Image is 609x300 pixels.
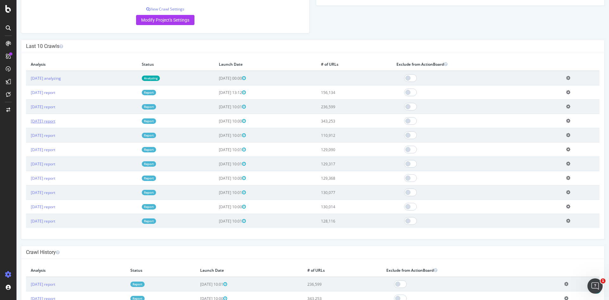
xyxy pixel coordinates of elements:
[120,15,178,25] a: Modify Project's Settings
[202,190,229,195] span: [DATE] 10:01
[184,282,211,287] span: [DATE] 10:01
[286,264,365,277] th: # of URLs
[300,114,375,128] td: 343,253
[300,100,375,114] td: 236,599
[300,143,375,157] td: 129,090
[14,161,39,167] a: [DATE] report
[10,249,583,256] h4: Crawl History
[125,161,140,167] a: Report
[125,176,140,181] a: Report
[198,58,300,71] th: Launch Date
[202,204,229,210] span: [DATE] 10:00
[125,204,140,210] a: Report
[202,133,229,138] span: [DATE] 10:01
[202,90,229,95] span: [DATE] 13:12
[10,43,583,50] h4: Last 10 Crawls
[14,204,39,210] a: [DATE] report
[125,104,140,110] a: Report
[202,218,229,224] span: [DATE] 10:01
[125,76,143,81] a: Analyzing
[121,58,198,71] th: Status
[10,6,288,12] p: View Crawl Settings
[125,90,140,95] a: Report
[300,171,375,185] td: 129,368
[365,264,543,277] th: Exclude from ActionBoard
[179,264,286,277] th: Launch Date
[10,58,121,71] th: Analysis
[114,282,128,287] a: Report
[14,90,39,95] a: [DATE] report
[300,157,375,171] td: 129,317
[14,190,39,195] a: [DATE] report
[587,278,603,294] iframe: Intercom live chat
[202,76,229,81] span: [DATE] 00:00
[125,133,140,138] a: Report
[109,264,179,277] th: Status
[300,85,375,100] td: 156,134
[14,218,39,224] a: [DATE] report
[300,214,375,228] td: 128,116
[10,264,109,277] th: Analysis
[125,218,140,224] a: Report
[375,58,545,71] th: Exclude from ActionBoard
[202,118,229,124] span: [DATE] 10:00
[14,118,39,124] a: [DATE] report
[14,104,39,110] a: [DATE] report
[300,58,375,71] th: # of URLs
[14,133,39,138] a: [DATE] report
[202,147,229,152] span: [DATE] 10:01
[14,147,39,152] a: [DATE] report
[202,104,229,110] span: [DATE] 10:01
[125,118,140,124] a: Report
[300,200,375,214] td: 130,014
[600,278,606,283] span: 1
[286,277,365,291] td: 236,599
[14,282,39,287] a: [DATE] report
[202,176,229,181] span: [DATE] 10:00
[125,190,140,195] a: Report
[300,128,375,143] td: 110,912
[300,185,375,200] td: 130,077
[125,147,140,152] a: Report
[202,161,229,167] span: [DATE] 10:01
[14,76,44,81] a: [DATE] analyzing
[14,176,39,181] a: [DATE] report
